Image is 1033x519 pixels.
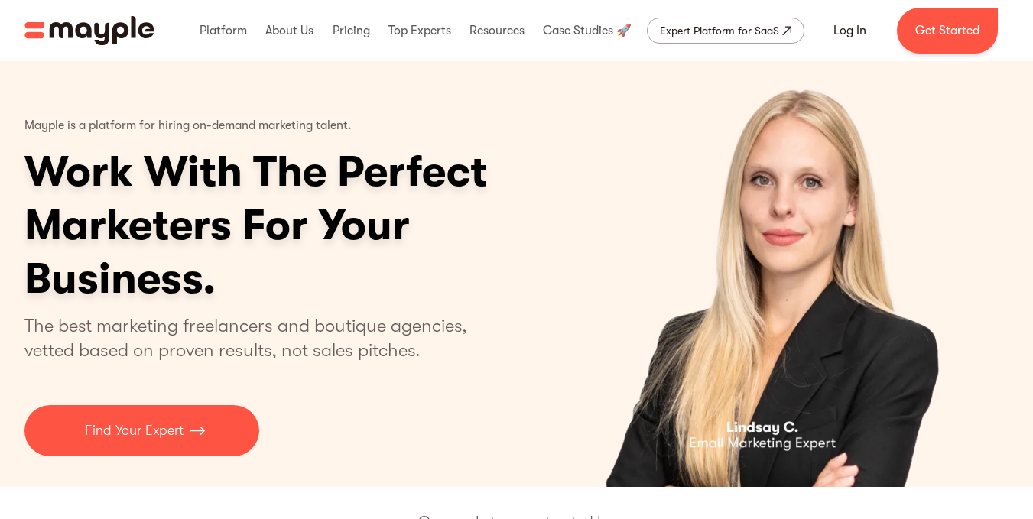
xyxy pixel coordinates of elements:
div: 1 of 5 [531,61,1009,487]
div: Platform [196,6,251,55]
h1: Work With The Perfect Marketers For Your Business. [24,145,606,306]
div: Pricing [329,6,374,55]
div: Top Experts [385,6,455,55]
a: Get Started [897,8,998,54]
div: Resources [466,6,528,55]
p: Find Your Expert [85,420,184,441]
p: Mayple is a platform for hiring on-demand marketing talent. [24,107,352,145]
div: Expert Platform for SaaS [660,21,779,40]
a: Expert Platform for SaaS [647,18,804,44]
p: The best marketing freelancers and boutique agencies, vetted based on proven results, not sales p... [24,313,486,362]
a: Find Your Expert [24,405,259,456]
a: Log In [815,12,885,49]
div: About Us [261,6,317,55]
img: Mayple logo [24,16,154,45]
div: carousel [531,61,1009,487]
a: home [24,16,154,45]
